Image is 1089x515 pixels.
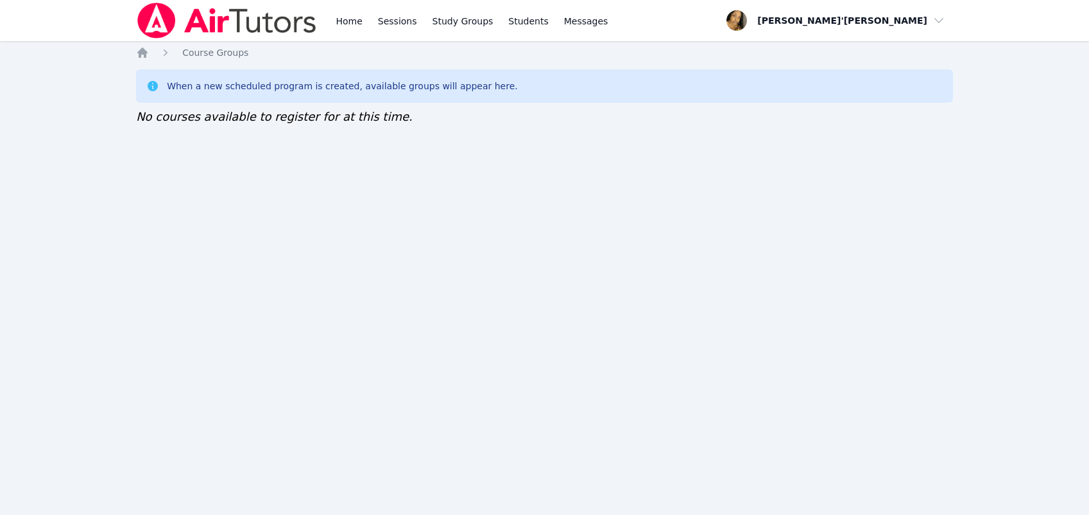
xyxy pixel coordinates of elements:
[564,15,608,28] span: Messages
[136,3,318,39] img: Air Tutors
[167,80,518,92] div: When a new scheduled program is created, available groups will appear here.
[136,110,413,123] span: No courses available to register for at this time.
[182,46,248,59] a: Course Groups
[182,48,248,58] span: Course Groups
[136,46,953,59] nav: Breadcrumb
